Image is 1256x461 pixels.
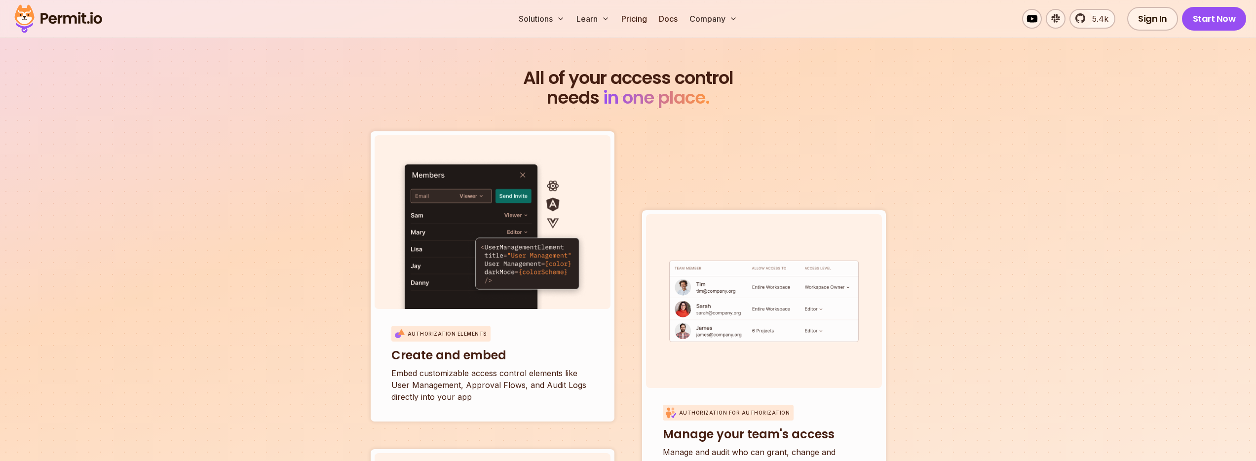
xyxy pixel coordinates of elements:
[391,347,594,363] h3: Create and embed
[1127,7,1178,31] a: Sign In
[371,131,614,422] a: Authorization ElementsCreate and embedEmbed customizable access control elements like User Manage...
[1086,13,1108,25] span: 5.4k
[1182,7,1247,31] a: Start Now
[655,9,682,29] a: Docs
[344,68,913,108] h2: needs
[391,367,594,403] p: Embed customizable access control elements like User Management, Approval Flows, and Audit Logs d...
[10,2,107,36] img: Permit logo
[408,330,487,338] p: Authorization Elements
[1069,9,1115,29] a: 5.4k
[679,409,790,417] p: Authorization for Authorization
[685,9,741,29] button: Company
[663,426,865,442] h3: Manage your team's access
[617,9,651,29] a: Pricing
[572,9,613,29] button: Learn
[515,9,569,29] button: Solutions
[344,68,913,88] span: All of your access control
[603,85,710,110] span: in one place.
